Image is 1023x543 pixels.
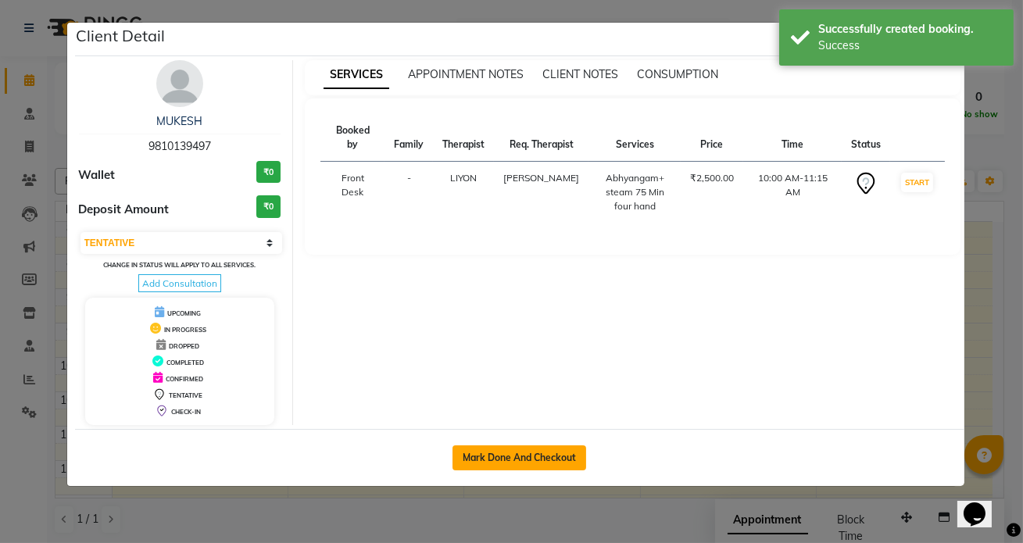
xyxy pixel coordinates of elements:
[433,114,494,162] th: Therapist
[452,445,586,470] button: Mark Done And Checkout
[818,38,1002,54] div: Success
[138,274,221,292] span: Add Consultation
[169,391,202,399] span: TENTATIVE
[148,139,211,153] span: 9810139497
[408,67,524,81] span: APPOINTMENT NOTES
[77,24,166,48] h5: Client Detail
[637,67,718,81] span: CONSUMPTION
[385,162,433,223] td: -
[450,172,477,184] span: LIYON
[166,375,203,383] span: CONFIRMED
[166,359,204,366] span: COMPLETED
[681,114,743,162] th: Price
[542,67,618,81] span: CLIENT NOTES
[79,166,116,184] span: Wallet
[901,173,933,192] button: START
[743,162,842,223] td: 10:00 AM-11:15 AM
[256,195,281,218] h3: ₹0
[167,309,201,317] span: UPCOMING
[171,408,201,416] span: CHECK-IN
[818,21,1002,38] div: Successfully created booking.
[957,480,1007,527] iframe: chat widget
[320,162,385,223] td: Front Desk
[256,161,281,184] h3: ₹0
[588,114,681,162] th: Services
[598,171,671,213] div: Abhyangam+ steam 75 Min four hand
[842,114,890,162] th: Status
[503,172,579,184] span: [PERSON_NAME]
[385,114,433,162] th: Family
[156,114,202,128] a: MUKESH
[743,114,842,162] th: Time
[156,60,203,107] img: avatar
[79,201,170,219] span: Deposit Amount
[690,171,734,185] div: ₹2,500.00
[320,114,385,162] th: Booked by
[164,326,206,334] span: IN PROGRESS
[169,342,199,350] span: DROPPED
[494,114,588,162] th: Req. Therapist
[103,261,256,269] small: Change in status will apply to all services.
[324,61,389,89] span: SERVICES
